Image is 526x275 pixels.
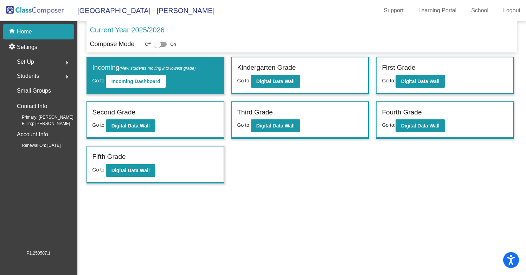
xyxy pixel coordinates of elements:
[111,79,160,84] b: Incoming Dashboard
[396,119,445,132] button: Digital Data Wall
[106,119,155,132] button: Digital Data Wall
[92,78,106,83] span: Go to:
[251,119,300,132] button: Digital Data Wall
[401,123,440,129] b: Digital Data Wall
[382,107,422,118] label: Fourth Grade
[17,71,39,81] span: Students
[11,120,70,127] span: Billing: [PERSON_NAME]
[466,5,494,16] a: School
[237,122,251,128] span: Go to:
[251,75,300,88] button: Digital Data Wall
[256,79,295,84] b: Digital Data Wall
[17,101,47,111] p: Contact Info
[8,43,17,51] mat-icon: settings
[256,123,295,129] b: Digital Data Wall
[17,86,51,96] p: Small Groups
[92,63,196,73] label: Incoming
[111,168,150,173] b: Digital Data Wall
[8,27,17,36] mat-icon: home
[63,58,71,67] mat-icon: arrow_right
[92,107,136,118] label: Second Grade
[17,130,48,139] p: Account Info
[120,66,196,71] span: (New students moving into lowest grade)
[237,107,273,118] label: Third Grade
[11,142,60,149] span: Renewal On: [DATE]
[63,73,71,81] mat-icon: arrow_right
[92,167,106,173] span: Go to:
[170,41,176,48] span: On
[106,75,166,88] button: Incoming Dashboard
[17,57,34,67] span: Set Up
[145,41,151,48] span: Off
[396,75,445,88] button: Digital Data Wall
[11,114,73,120] span: Primary: [PERSON_NAME]
[92,152,126,162] label: Fifth Grade
[90,25,165,35] p: Current Year 2025/2026
[111,123,150,129] b: Digital Data Wall
[382,122,395,128] span: Go to:
[90,39,135,49] p: Compose Mode
[382,78,395,83] span: Go to:
[413,5,462,16] a: Learning Portal
[237,63,296,73] label: Kindergarten Grade
[401,79,440,84] b: Digital Data Wall
[17,27,32,36] p: Home
[378,5,409,16] a: Support
[106,164,155,177] button: Digital Data Wall
[498,5,526,16] a: Logout
[382,63,415,73] label: First Grade
[92,122,106,128] span: Go to:
[17,43,37,51] p: Settings
[70,5,214,16] span: [GEOGRAPHIC_DATA] - [PERSON_NAME]
[237,78,251,83] span: Go to:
